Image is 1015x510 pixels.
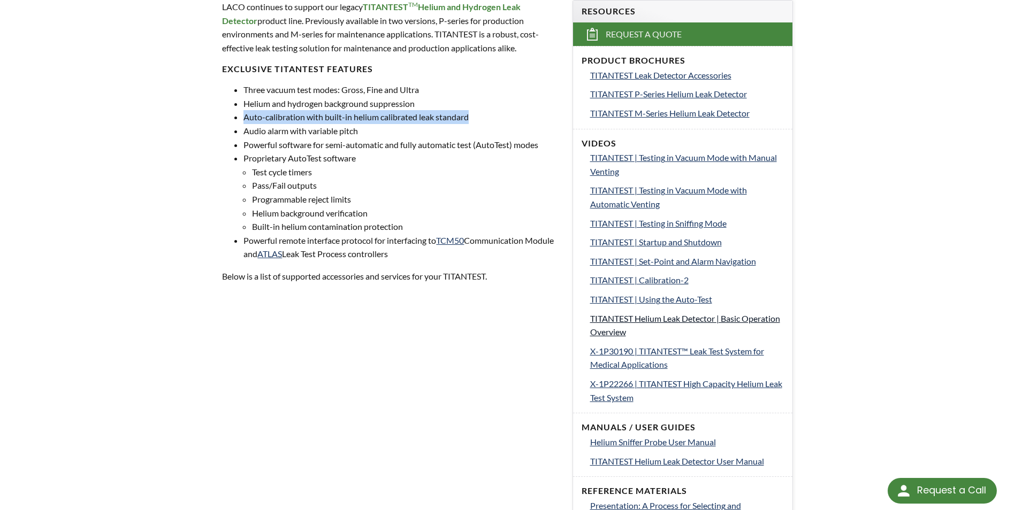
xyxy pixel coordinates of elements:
a: TITANTEST Helium Leak Detector | Basic Operation Overview [590,312,784,339]
li: Built-in helium contamination protection [252,220,559,234]
span: X-1P30190 | TITANTEST™ Leak Test System for Medical Applications [590,346,764,370]
a: TITANTEST M-Series Helium Leak Detector [590,106,784,120]
a: X-1P30190 | TITANTEST™ Leak Test System for Medical Applications [590,344,784,372]
div: Request a Call [888,478,997,504]
a: TITANTEST | Startup and Shutdown [590,235,784,249]
span: TITANTEST | Testing in Vacuum Mode with Automatic Venting [590,185,747,209]
span: TITANTEST | Using the Auto-Test [590,294,712,304]
li: Helium and hydrogen background suppression [243,97,559,111]
li: Proprietary AutoTest software [243,151,559,234]
li: Powerful remote interface protocol for interfacing to Communication Module and Leak Test Process ... [243,234,559,261]
li: Three vacuum test modes: Gross, Fine and Ultra [243,83,559,97]
li: Pass/Fail outputs [252,179,559,192]
span: TITANTEST Helium Leak Detector User Manual [590,456,764,466]
p: Below is a list of supported accessories and services for your TITANTEST. [222,269,559,283]
li: Helium background verification [252,206,559,220]
span: TITANTEST | Calibration-2 [590,275,689,285]
span: TITANTEST | Testing in Vacuum Mode with Manual Venting [590,152,777,176]
h4: EXCLUSIVE TITANTEST FEATURES [222,64,559,75]
a: Request a Quote [573,22,792,46]
a: TCM50 [436,235,464,245]
a: Helium Sniffer Probe User Manual [590,435,784,449]
h4: Product Brochures [582,55,784,66]
li: Audio alarm with variable pitch [243,124,559,138]
a: TITANTEST Leak Detector Accessories [590,68,784,82]
a: TITANTEST | Testing in Vacuum Mode with Automatic Venting [590,183,784,211]
li: Powerful software for semi-automatic and fully automatic test (AutoTest) modes [243,138,559,152]
a: TITANTEST P-Series Helium Leak Detector [590,87,784,101]
span: TITANTEST | Startup and Shutdown [590,237,722,247]
a: TITANTEST | Testing in Vacuum Mode with Manual Venting [590,151,784,178]
li: Programmable reject limits [252,192,559,206]
a: ATLAS [257,249,282,259]
span: TITANTEST Helium Leak Detector | Basic Operation Overview [590,313,780,337]
span: Helium Sniffer Probe User Manual [590,437,716,447]
a: X-1P22266 | TITANTEST High Capacity Helium Leak Test System [590,377,784,404]
span: TITANTEST P-Series Helium Leak Detector [590,89,747,99]
strong: TITANTEST Helium and Hydrogen Leak Detector [222,2,521,26]
li: Auto-calibration with built-in helium calibrated leak standard [243,110,559,124]
sup: TM [408,1,418,9]
a: TITANTEST Helium Leak Detector User Manual [590,454,784,468]
h4: Videos [582,138,784,149]
div: Request a Call [917,478,986,503]
h4: Resources [582,6,784,17]
span: TITANTEST | Set-Point and Alarm Navigation [590,256,756,266]
img: round button [895,482,912,499]
span: X-1P22266 | TITANTEST High Capacity Helium Leak Test System [590,378,782,403]
li: Test cycle timers [252,165,559,179]
a: TITANTEST | Calibration-2 [590,273,784,287]
a: TITANTEST | Using the Auto-Test [590,292,784,306]
span: Request a Quote [606,29,682,40]
a: TITANTEST | Testing in Sniffing Mode [590,217,784,230]
span: TITANTEST M-Series Helium Leak Detector [590,108,750,118]
h4: Reference Materials [582,485,784,497]
span: TITANTEST | Testing in Sniffing Mode [590,218,727,228]
h4: Manuals / User Guides [582,422,784,433]
a: TITANTEST | Set-Point and Alarm Navigation [590,254,784,268]
span: TITANTEST Leak Detector Accessories [590,70,731,80]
